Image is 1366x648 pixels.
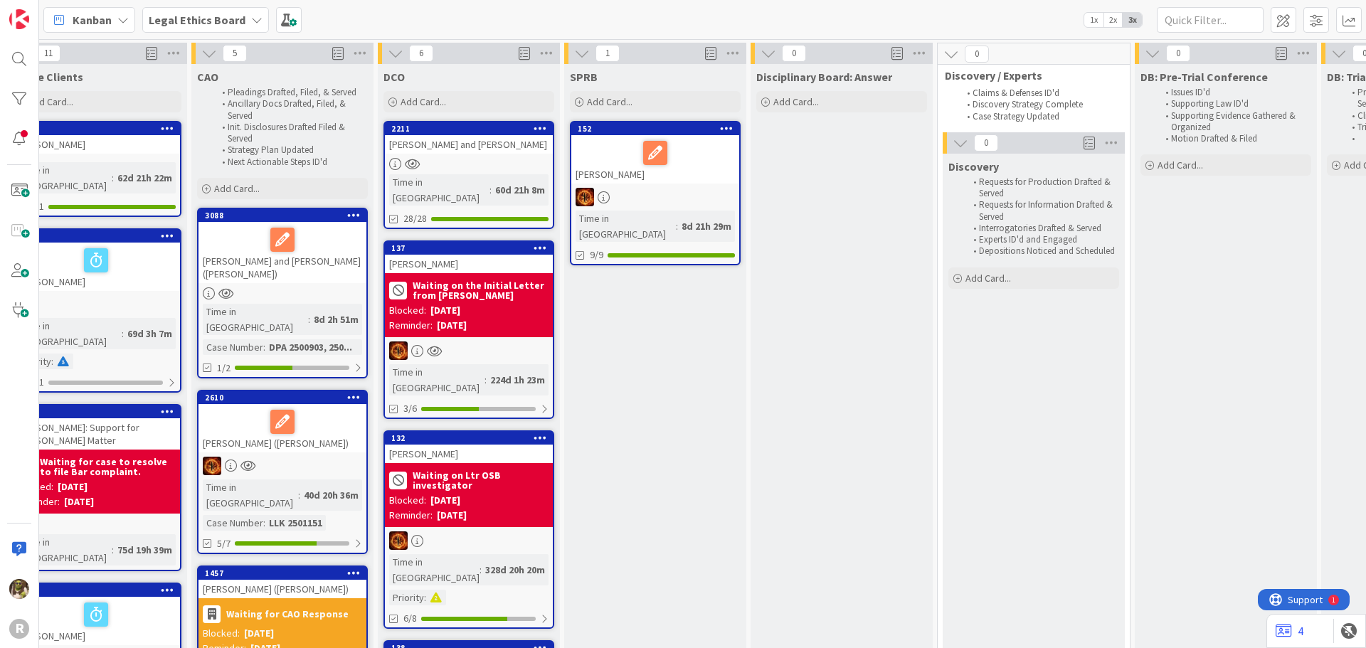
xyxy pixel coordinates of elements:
div: TR [198,457,366,475]
div: 152 [578,124,739,134]
div: 2211[PERSON_NAME] and [PERSON_NAME] [385,122,553,154]
span: : [489,182,492,198]
div: [PERSON_NAME] [12,597,180,645]
img: Visit kanbanzone.com [9,9,29,29]
span: DCO [383,70,405,84]
b: Waiting on the Initial Letter from [PERSON_NAME] [413,280,549,300]
span: 9/9 [590,248,603,262]
div: Time in [GEOGRAPHIC_DATA] [576,211,676,242]
div: [DATE] [58,479,88,494]
li: Requests for Production Drafted & Served [965,176,1117,200]
div: 40d 20h 36m [300,487,362,503]
div: 132 [391,433,553,443]
div: 137 [391,243,553,253]
span: Add Card... [587,95,632,108]
span: Add Card... [1158,159,1203,171]
img: TR [389,341,408,360]
div: [PERSON_NAME] ([PERSON_NAME]) [198,404,366,452]
div: [DATE] [437,508,467,523]
span: Support [30,2,65,19]
span: : [51,354,53,369]
div: 137[PERSON_NAME] [385,242,553,273]
div: [PERSON_NAME] [571,135,739,184]
div: 2610[PERSON_NAME] ([PERSON_NAME]) [198,391,366,452]
div: Case Number [203,515,263,531]
span: : [112,542,114,558]
li: Discovery Strategy Complete [959,99,1113,110]
img: TR [389,531,408,550]
li: Init. Disclosures Drafted Filed & Served [214,122,366,145]
div: Time in [GEOGRAPHIC_DATA] [389,364,485,395]
div: Reminder: [389,318,433,333]
div: [PERSON_NAME]: Support for [PERSON_NAME] Matter [12,418,180,450]
div: 60d 21h 8m [492,182,549,198]
div: Blocked: [389,303,426,318]
li: Ancillary Docs Drafted, Filed, & Served [214,98,366,122]
span: CAO [197,70,218,84]
div: 132[PERSON_NAME] [385,432,553,463]
div: [DATE] [64,494,94,509]
div: 2279 [12,122,180,135]
span: Add Card... [401,95,446,108]
span: Kanban [73,11,112,28]
span: DB: Pre-Trial Conference [1140,70,1268,84]
li: Motion Drafted & Filed [1158,133,1309,144]
div: Time in [GEOGRAPHIC_DATA] [16,162,112,193]
span: 5/7 [217,536,231,551]
span: 1 [595,45,620,62]
span: : [112,170,114,186]
div: 2610 [198,391,366,404]
span: 3/6 [403,401,417,416]
span: 0 [965,46,989,63]
div: 2219 [18,231,180,241]
div: 2279[PERSON_NAME] [12,122,180,154]
div: TR [385,341,553,360]
div: Case Number [203,339,263,355]
div: Time in [GEOGRAPHIC_DATA] [389,174,489,206]
a: 4 [1276,622,1303,639]
div: 1457 [198,567,366,580]
span: : [263,339,265,355]
div: TR [571,188,739,206]
div: 75d 19h 39m [114,542,176,558]
div: [PERSON_NAME] ([PERSON_NAME]) [198,580,366,598]
span: 2x [1103,13,1123,27]
span: : [480,562,482,578]
li: Issues ID'd [1158,87,1309,98]
div: DPA 2500903, 250... [265,339,356,355]
div: 130[PERSON_NAME] [12,584,180,645]
li: Experts ID'd and Engaged [965,234,1117,245]
span: : [424,590,426,605]
div: [PERSON_NAME] [12,135,180,154]
span: Discovery / Experts [945,68,1112,83]
div: [PERSON_NAME] [12,243,180,291]
div: 3088 [198,209,366,222]
div: [PERSON_NAME] [385,255,553,273]
div: 62d 21h 22m [114,170,176,186]
img: DG [9,579,29,599]
div: [DATE] [437,318,467,333]
li: Strategy Plan Updated [214,144,366,156]
div: [PERSON_NAME] and [PERSON_NAME] ([PERSON_NAME]) [198,222,366,283]
div: 2211 [385,122,553,135]
div: Time in [GEOGRAPHIC_DATA] [203,479,298,511]
div: 69d 3h 7m [124,326,176,341]
span: 28/28 [403,211,427,226]
div: R [9,619,29,639]
span: 0 [782,45,806,62]
img: TR [203,457,221,475]
div: 2211 [391,124,553,134]
div: 132 [385,432,553,445]
div: Time in [GEOGRAPHIC_DATA] [16,534,112,565]
div: 130 [18,585,180,595]
span: : [263,515,265,531]
li: Requests for Information Drafted & Served [965,199,1117,223]
span: Disciplinary Board: Answer [756,70,892,84]
span: 6/8 [403,611,417,626]
b: Waiting for case to resolve to file Bar complaint. [40,457,176,477]
div: 1457 [205,568,366,578]
span: Advice Clients [11,70,83,84]
span: 0 [974,134,998,152]
div: Priority [389,590,424,605]
span: 1/2 [217,361,231,376]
